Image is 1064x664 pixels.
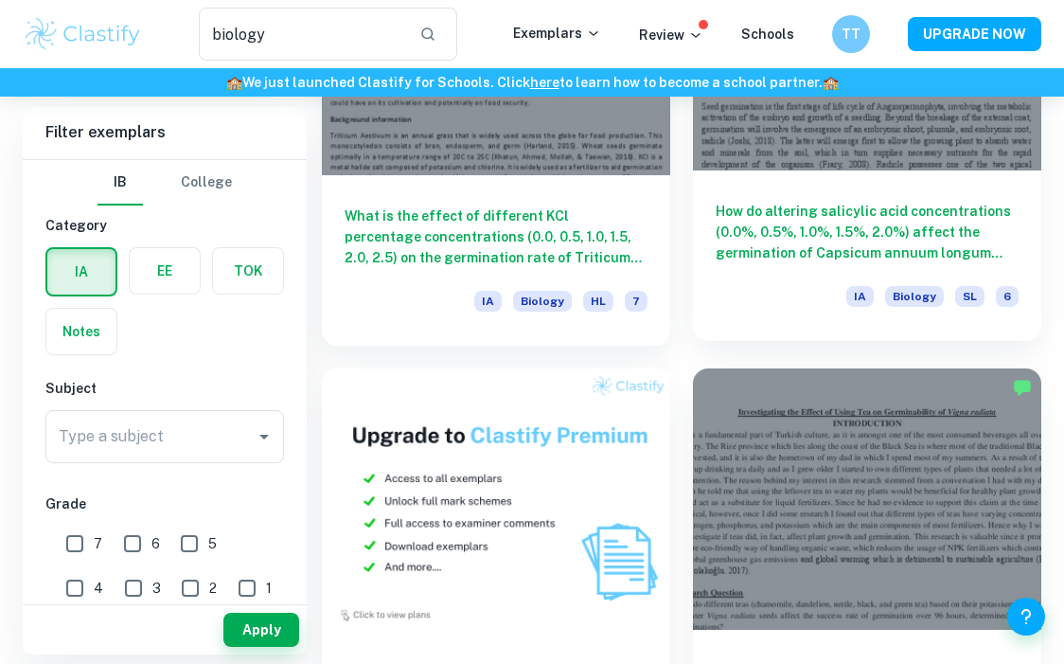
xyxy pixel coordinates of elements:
[841,24,862,45] h6: TT
[885,286,944,307] span: Biology
[4,72,1060,93] h6: We just launched Clastify for Schools. Click to learn how to become a school partner.
[226,75,242,90] span: 🏫
[223,613,299,647] button: Apply
[47,249,115,295] button: IA
[832,15,870,53] button: TT
[716,201,1019,263] h6: How do altering salicylic acid concentrations (0.0%, 0.5%, 1.0%, 1.5%, 2.0%) affect the germinati...
[513,291,572,312] span: Biology
[94,533,102,554] span: 7
[181,160,232,206] button: College
[322,368,670,630] img: Thumbnail
[474,291,502,312] span: IA
[208,533,217,554] span: 5
[741,27,794,42] a: Schools
[823,75,839,90] span: 🏫
[209,578,217,599] span: 2
[45,494,284,514] h6: Grade
[45,378,284,399] h6: Subject
[94,578,103,599] span: 4
[846,286,874,307] span: IA
[98,160,143,206] button: IB
[151,533,160,554] span: 6
[513,23,601,44] p: Exemplars
[46,309,116,354] button: Notes
[955,286,984,307] span: SL
[530,75,559,90] a: here
[639,25,703,45] p: Review
[152,578,161,599] span: 3
[251,423,277,450] button: Open
[345,206,647,268] h6: What is the effect of different KCl percentage concentrations (0.0, 0.5, 1.0, 1.5, 2.0, 2.5) on t...
[1013,378,1032,397] img: Marked
[130,248,200,294] button: EE
[98,160,232,206] div: Filter type choice
[23,15,143,53] img: Clastify logo
[45,215,284,236] h6: Category
[996,286,1019,307] span: 6
[583,291,613,312] span: HL
[908,17,1041,51] button: UPGRADE NOW
[625,291,647,312] span: 7
[1007,598,1045,636] button: Help and Feedback
[23,106,307,159] h6: Filter exemplars
[266,578,272,599] span: 1
[199,8,405,61] input: Search for any exemplars...
[213,248,283,294] button: TOK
